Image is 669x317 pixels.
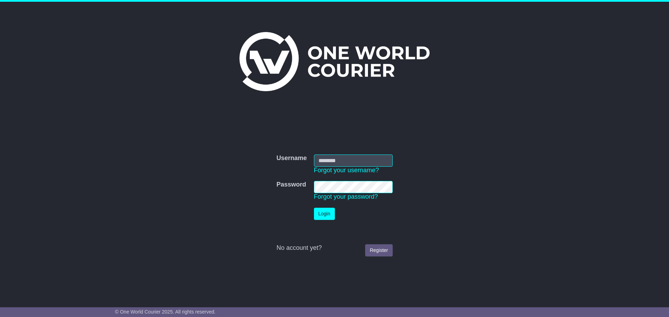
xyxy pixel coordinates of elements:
a: Register [365,244,392,256]
label: Username [276,154,307,162]
button: Login [314,208,335,220]
div: No account yet? [276,244,392,252]
a: Forgot your password? [314,193,378,200]
a: Forgot your username? [314,167,379,174]
span: © One World Courier 2025. All rights reserved. [115,309,216,315]
img: One World [239,32,430,91]
label: Password [276,181,306,189]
